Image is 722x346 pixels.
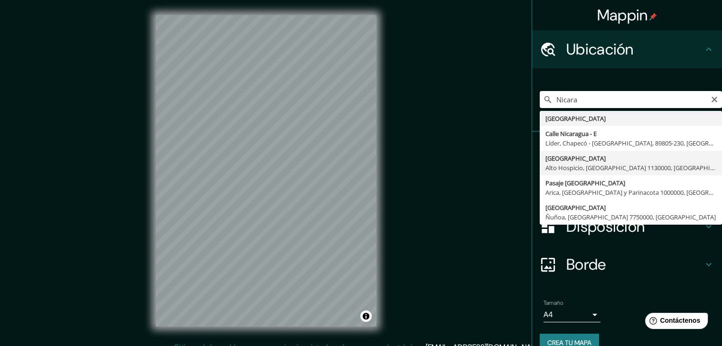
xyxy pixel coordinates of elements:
[545,179,625,187] font: Pasaje [GEOGRAPHIC_DATA]
[566,217,645,237] font: Disposición
[545,114,606,123] font: [GEOGRAPHIC_DATA]
[544,299,563,307] font: Tamaño
[156,15,376,327] canvas: Mapa
[545,154,606,163] font: [GEOGRAPHIC_DATA]
[649,13,657,20] img: pin-icon.png
[545,129,597,138] font: Calle Nicaragua - E
[545,203,606,212] font: [GEOGRAPHIC_DATA]
[532,132,722,170] div: Patas
[532,30,722,68] div: Ubicación
[711,94,718,103] button: Claro
[638,309,712,336] iframe: Lanzador de widgets de ayuda
[544,310,553,319] font: A4
[540,91,722,108] input: Elige tu ciudad o zona
[532,246,722,283] div: Borde
[360,310,372,322] button: Activar o desactivar atribución
[566,39,634,59] font: Ubicación
[544,307,600,322] div: A4
[566,255,606,274] font: Borde
[532,170,722,208] div: Estilo
[597,5,648,25] font: Mappin
[532,208,722,246] div: Disposición
[545,213,716,221] font: Ñuñoa, [GEOGRAPHIC_DATA] 7750000, [GEOGRAPHIC_DATA]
